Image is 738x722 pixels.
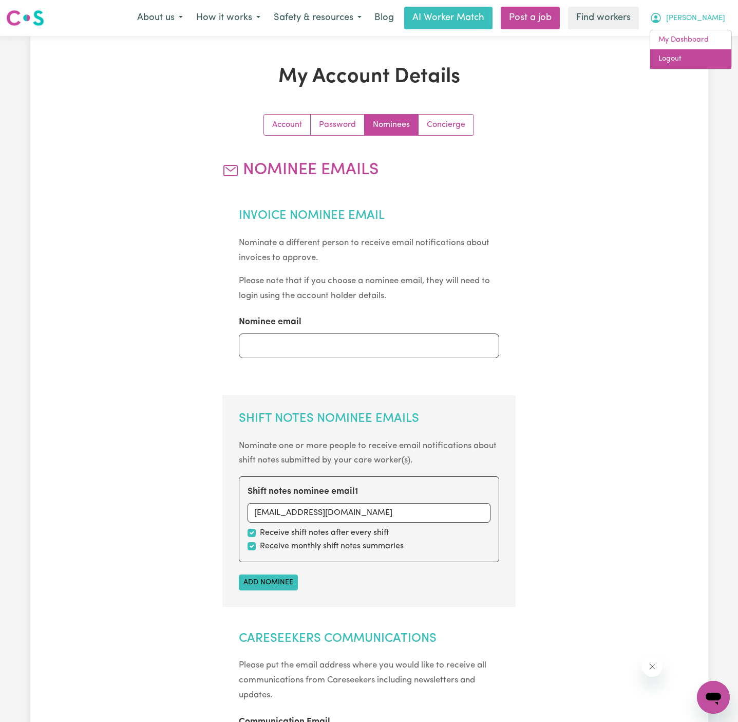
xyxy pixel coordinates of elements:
[650,30,731,50] a: My Dashboard
[419,115,474,135] a: Update account manager
[666,13,725,24] span: [PERSON_NAME]
[260,540,404,552] label: Receive monthly shift notes summaries
[643,7,732,29] button: My Account
[365,115,419,135] a: Update your nominees
[239,575,298,590] button: Add nominee
[130,7,190,29] button: About us
[248,485,358,498] label: Shift notes nominee email 1
[239,209,499,224] h2: Invoice Nominee Email
[239,661,486,699] small: Please put the email address where you would like to receive all communications from Careseekers ...
[264,115,311,135] a: Update your account
[239,316,301,329] label: Nominee email
[6,6,44,30] a: Careseekers logo
[149,65,589,89] h1: My Account Details
[6,7,62,15] span: Need any help?
[239,441,497,465] small: Nominate one or more people to receive email notifications about shift notes submitted by your ca...
[190,7,267,29] button: How it works
[568,7,639,29] a: Find workers
[239,276,490,300] small: Please note that if you choose a nominee email, they will need to login using the account holder ...
[260,527,389,539] label: Receive shift notes after every shift
[650,30,732,69] div: My Account
[501,7,560,29] a: Post a job
[697,681,730,714] iframe: Button to launch messaging window
[650,49,731,69] a: Logout
[642,656,663,677] iframe: Close message
[368,7,400,29] a: Blog
[404,7,493,29] a: AI Worker Match
[267,7,368,29] button: Safety & resources
[239,412,499,427] h2: Shift Notes Nominee Emails
[6,9,44,27] img: Careseekers logo
[222,160,516,180] h2: Nominee Emails
[239,632,499,646] h2: Careseekers Communications
[239,238,489,262] small: Nominate a different person to receive email notifications about invoices to approve.
[311,115,365,135] a: Update your password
